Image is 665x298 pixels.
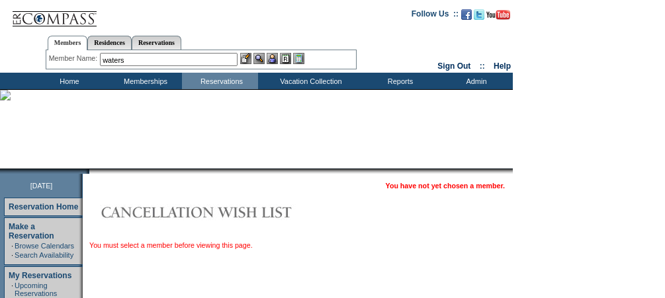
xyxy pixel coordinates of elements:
[267,53,278,64] img: Impersonate
[474,13,484,21] a: Follow us on Twitter
[87,36,132,50] a: Residences
[182,73,258,89] td: Reservations
[9,202,78,211] a: Reservation Home
[106,73,182,89] td: Memberships
[11,251,13,259] td: ·
[49,53,100,64] div: Member Name:
[280,53,291,64] img: Reservations
[258,73,361,89] td: Vacation Collection
[437,73,513,89] td: Admin
[89,241,510,249] div: You must select a member before viewing this page.
[11,281,13,297] td: ·
[486,13,510,21] a: Subscribe to our YouTube Channel
[494,61,511,71] a: Help
[240,53,251,64] img: b_edit.gif
[253,53,265,64] img: View
[15,242,74,250] a: Browse Calendars
[85,168,89,174] img: promoShadowLeftCorner.gif
[486,10,510,20] img: Subscribe to our YouTube Channel
[11,242,13,250] td: ·
[437,61,470,71] a: Sign Out
[89,199,354,225] img: Cancellation Wish List
[480,61,485,71] span: ::
[474,9,484,20] img: Follow us on Twitter
[89,168,91,174] img: blank.gif
[9,222,54,241] a: Make a Reservation
[412,8,459,24] td: Follow Us ::
[386,182,505,190] span: You have not yet chosen a member.
[15,281,57,297] a: Upcoming Reservations
[9,271,71,280] a: My Reservations
[361,73,437,89] td: Reports
[461,9,472,20] img: Become our fan on Facebook
[30,182,53,190] span: [DATE]
[30,73,106,89] td: Home
[461,13,472,21] a: Become our fan on Facebook
[15,251,73,259] a: Search Availability
[293,53,304,64] img: b_calculator.gif
[48,36,88,50] a: Members
[132,36,181,50] a: Reservations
